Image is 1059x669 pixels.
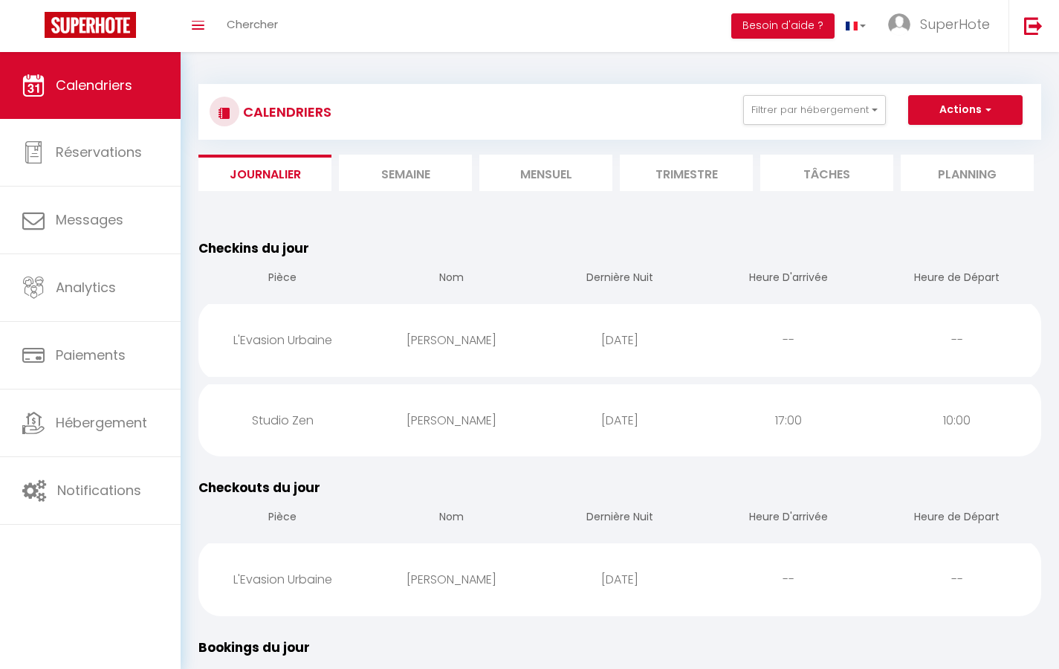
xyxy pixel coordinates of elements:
[620,155,753,191] li: Trimestre
[1024,16,1043,35] img: logout
[12,6,56,51] button: Ouvrir le widget de chat LiveChat
[872,396,1041,445] div: 10:00
[479,155,612,191] li: Mensuel
[56,346,126,364] span: Paiements
[198,479,320,497] span: Checkouts du jour
[536,396,705,445] div: [DATE]
[227,16,278,32] span: Chercher
[367,258,536,300] th: Nom
[198,239,309,257] span: Checkins du jour
[45,12,136,38] img: Super Booking
[198,497,367,540] th: Pièce
[367,555,536,604] div: [PERSON_NAME]
[536,497,705,540] th: Dernière Nuit
[198,155,331,191] li: Journalier
[536,555,705,604] div: [DATE]
[339,155,472,191] li: Semaine
[198,258,367,300] th: Pièce
[704,555,872,604] div: --
[704,258,872,300] th: Heure D'arrivée
[743,95,886,125] button: Filtrer par hébergement
[57,481,141,500] span: Notifications
[239,95,331,129] h3: CALENDRIERS
[367,396,536,445] div: [PERSON_NAME]
[56,143,142,161] span: Réservations
[56,210,123,229] span: Messages
[760,155,893,191] li: Tâches
[198,639,310,656] span: Bookings du jour
[731,13,835,39] button: Besoin d'aide ?
[872,258,1041,300] th: Heure de Départ
[56,278,116,297] span: Analytics
[908,95,1023,125] button: Actions
[872,316,1041,364] div: --
[704,497,872,540] th: Heure D'arrivée
[901,155,1034,191] li: Planning
[536,258,705,300] th: Dernière Nuit
[872,555,1041,604] div: --
[920,15,990,33] span: SuperHote
[198,396,367,445] div: Studio Zen
[367,316,536,364] div: [PERSON_NAME]
[536,316,705,364] div: [DATE]
[704,396,872,445] div: 17:00
[198,316,367,364] div: L'Evasion Urbaine
[704,316,872,364] div: --
[888,13,910,36] img: ...
[872,497,1041,540] th: Heure de Départ
[198,555,367,604] div: L'Evasion Urbaine
[56,413,147,432] span: Hébergement
[56,76,132,94] span: Calendriers
[367,497,536,540] th: Nom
